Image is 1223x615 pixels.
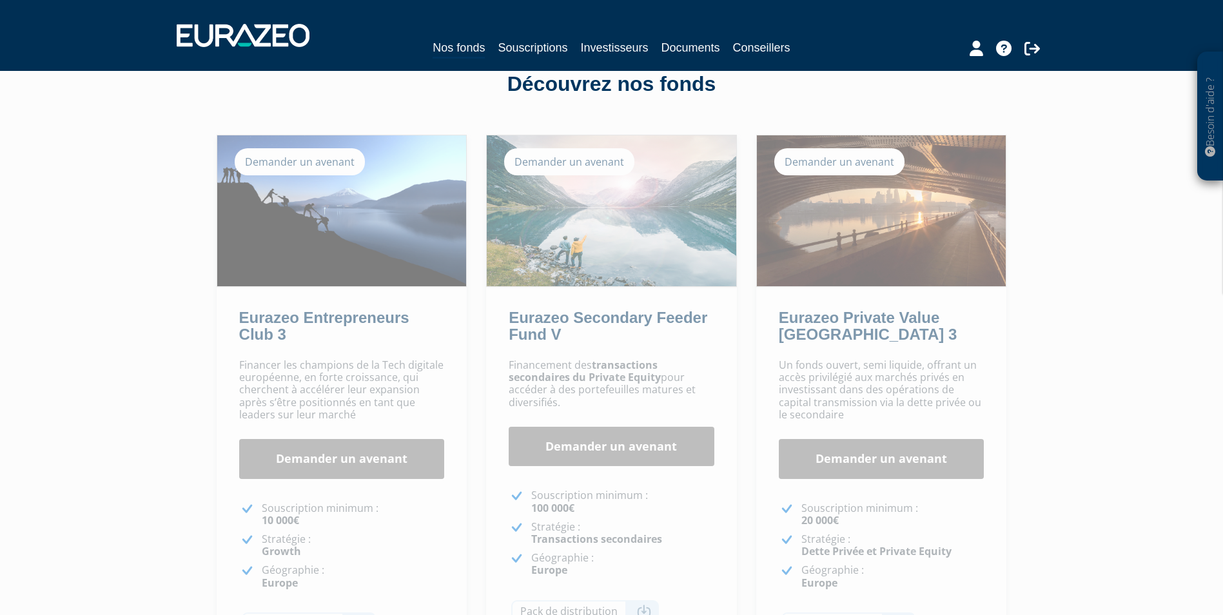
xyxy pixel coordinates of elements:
a: Documents [661,39,720,57]
strong: Dette Privée et Private Equity [801,544,952,558]
a: Eurazeo Private Value [GEOGRAPHIC_DATA] 3 [779,309,957,343]
strong: Growth [262,544,301,558]
p: Souscription minimum : [531,489,714,514]
p: Stratégie : [801,533,984,558]
a: Nos fonds [433,39,485,59]
p: Souscription minimum : [801,502,984,527]
img: Eurazeo Entrepreneurs Club 3 [217,135,467,286]
a: Demander un avenant [239,439,445,479]
p: Géographie : [531,552,714,576]
a: Eurazeo Entrepreneurs Club 3 [239,309,409,343]
strong: 10 000€ [262,513,299,527]
p: Stratégie : [531,521,714,545]
a: Souscriptions [498,39,567,57]
div: Demander un avenant [235,148,365,175]
p: Financement des pour accéder à des portefeuilles matures et diversifiés. [509,359,714,409]
p: Géographie : [801,564,984,589]
p: Financer les champions de la Tech digitale européenne, en forte croissance, qui cherchent à accél... [239,359,445,421]
div: Demander un avenant [774,148,905,175]
img: Eurazeo Secondary Feeder Fund V [487,135,736,286]
strong: Europe [531,563,567,577]
a: Investisseurs [580,39,648,57]
p: Un fonds ouvert, semi liquide, offrant un accès privilégié aux marchés privés en investissant dan... [779,359,984,421]
strong: 100 000€ [531,501,574,515]
img: Eurazeo Private Value Europe 3 [757,135,1006,286]
strong: Europe [262,576,298,590]
a: Eurazeo Secondary Feeder Fund V [509,309,707,343]
img: 1732889491-logotype_eurazeo_blanc_rvb.png [177,24,309,47]
strong: 20 000€ [801,513,839,527]
div: Découvrez nos fonds [244,70,979,99]
p: Stratégie : [262,533,445,558]
a: Demander un avenant [779,439,984,479]
strong: Transactions secondaires [531,532,662,546]
div: Demander un avenant [504,148,634,175]
a: Conseillers [733,39,790,57]
a: Demander un avenant [509,427,714,467]
p: Besoin d'aide ? [1203,59,1218,175]
p: Géographie : [262,564,445,589]
strong: transactions secondaires du Private Equity [509,358,661,384]
strong: Europe [801,576,837,590]
p: Souscription minimum : [262,502,445,527]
